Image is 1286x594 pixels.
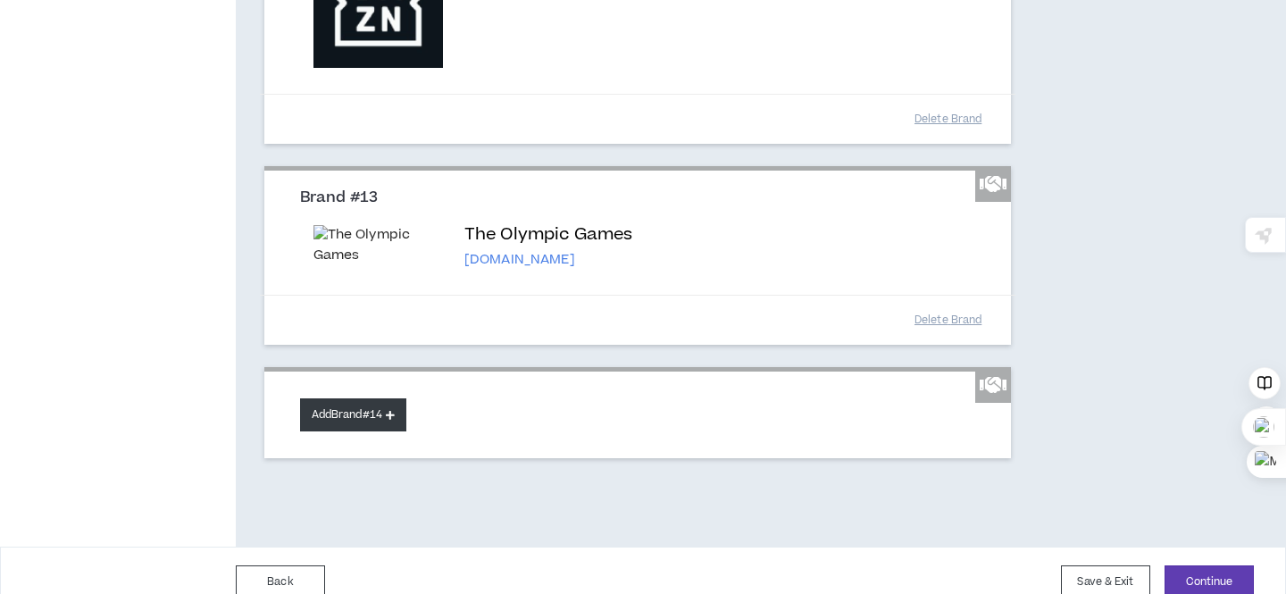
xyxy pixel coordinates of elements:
p: The Olympic Games [464,222,632,247]
button: Delete Brand [904,104,993,135]
button: AddBrand#14 [300,398,406,431]
button: Delete Brand [904,305,993,336]
p: [DOMAIN_NAME] [464,251,632,269]
h3: Brand #13 [300,188,989,208]
img: The Olympic Games [313,225,443,265]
